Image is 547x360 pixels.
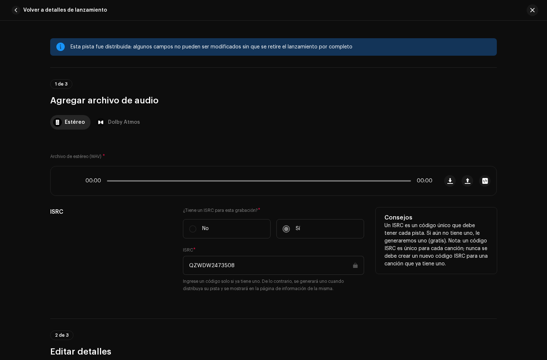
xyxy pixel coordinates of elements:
[50,346,497,357] h3: Editar detalles
[108,115,140,130] div: Dolby Atmos
[50,95,497,106] h3: Agregar archivo de audio
[183,247,196,253] label: ISRC
[296,225,300,233] p: Sí
[384,213,488,222] h5: Consejos
[183,278,364,292] small: Ingrese un código solo si ya tiene uno. De lo contrario, se generará uno cuando distribuya su pis...
[183,207,364,213] label: ¿Tiene un ISRC para esta grabación?
[414,178,432,184] span: 00:00
[71,43,491,51] div: Esta pista fue distribuida: algunos campos no pueden ser modificados sin que se retire el lanzami...
[50,207,171,216] h5: ISRC
[384,222,488,268] p: Un ISRC es un código único que debe tener cada pista. Si aún no tiene uno, le generaremos uno (gr...
[202,225,209,233] p: No
[183,256,364,275] input: ABXYZ#######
